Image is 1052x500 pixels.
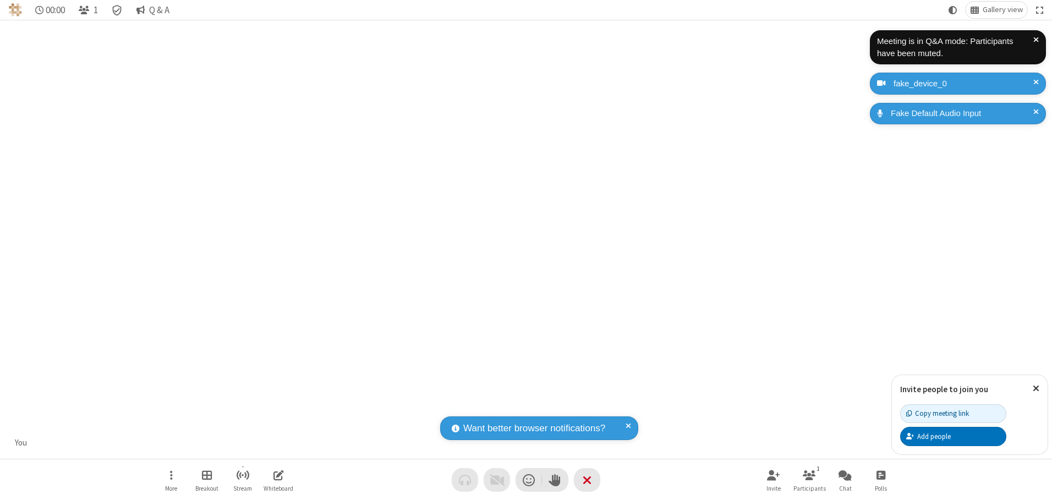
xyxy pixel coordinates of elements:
div: Copy meeting link [906,408,969,419]
div: fake_device_0 [890,78,1038,90]
button: Invite participants (Alt+I) [757,464,790,496]
button: Open menu [155,464,188,496]
span: 00:00 [46,5,65,15]
button: Close popover [1024,375,1048,402]
span: Want better browser notifications? [463,421,605,436]
span: Chat [839,485,852,492]
span: Participants [793,485,826,492]
button: Open chat [829,464,862,496]
span: Polls [875,485,887,492]
button: Open shared whiteboard [262,464,295,496]
div: Meeting is in Q&A mode: Participants have been muted. [877,35,1033,60]
span: Invite [766,485,781,492]
span: Breakout [195,485,218,492]
button: Using system theme [944,2,962,18]
button: Open participant list [793,464,826,496]
span: 1 [94,5,98,15]
button: Manage Breakout Rooms [190,464,223,496]
button: Start streaming [226,464,259,496]
div: Timer [31,2,70,18]
span: Whiteboard [264,485,293,492]
button: Send a reaction [516,468,542,492]
button: Q & A [131,2,174,18]
button: Change layout [966,2,1027,18]
button: Raise hand [542,468,568,492]
div: Meeting details Encryption enabled [107,2,128,18]
div: 1 [814,464,823,474]
button: Copy meeting link [900,404,1006,423]
div: Fake Default Audio Input [887,107,1038,120]
button: Audio problem - check your Internet connection or call by phone [452,468,478,492]
label: Invite people to join you [900,384,988,394]
button: Open participant list [74,2,102,18]
button: Video [484,468,510,492]
span: Q & A [149,5,169,15]
button: Open poll [864,464,897,496]
div: You [11,437,31,449]
span: Gallery view [983,6,1023,14]
img: QA Selenium DO NOT DELETE OR CHANGE [9,3,22,17]
button: End or leave meeting [574,468,600,492]
span: Stream [233,485,252,492]
button: Fullscreen [1032,2,1048,18]
span: More [165,485,177,492]
button: Add people [900,427,1006,446]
